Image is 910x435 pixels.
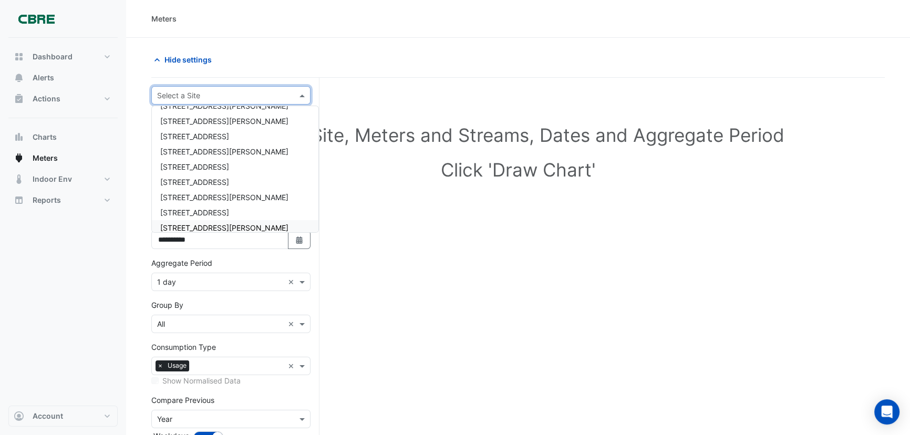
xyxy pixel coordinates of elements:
[151,395,214,406] label: Compare Previous
[33,132,57,142] span: Charts
[8,406,118,427] button: Account
[160,132,229,141] span: [STREET_ADDRESS]
[8,88,118,109] button: Actions
[33,153,58,163] span: Meters
[33,174,72,184] span: Indoor Env
[164,54,212,65] span: Hide settings
[14,195,24,205] app-icon: Reports
[8,169,118,190] button: Indoor Env
[160,162,229,171] span: [STREET_ADDRESS]
[8,67,118,88] button: Alerts
[151,257,212,268] label: Aggregate Period
[33,72,54,83] span: Alerts
[160,147,288,156] span: [STREET_ADDRESS][PERSON_NAME]
[288,360,297,371] span: Clear
[33,94,60,104] span: Actions
[288,318,297,329] span: Clear
[8,190,118,211] button: Reports
[168,124,868,146] h1: Select Site, Meters and Streams, Dates and Aggregate Period
[151,13,177,24] div: Meters
[168,159,868,181] h1: Click 'Draw Chart'
[8,148,118,169] button: Meters
[33,51,73,62] span: Dashboard
[14,132,24,142] app-icon: Charts
[14,153,24,163] app-icon: Meters
[14,51,24,62] app-icon: Dashboard
[151,106,319,233] ng-dropdown-panel: Options list
[160,101,288,110] span: [STREET_ADDRESS][PERSON_NAME]
[160,193,288,202] span: [STREET_ADDRESS][PERSON_NAME]
[151,50,219,69] button: Hide settings
[160,223,288,232] span: [STREET_ADDRESS][PERSON_NAME]
[8,127,118,148] button: Charts
[14,174,24,184] app-icon: Indoor Env
[874,399,899,424] div: Open Intercom Messenger
[33,195,61,205] span: Reports
[295,235,304,244] fa-icon: Select Date
[8,46,118,67] button: Dashboard
[151,299,183,310] label: Group By
[160,117,288,126] span: [STREET_ADDRESS][PERSON_NAME]
[14,72,24,83] app-icon: Alerts
[13,8,60,29] img: Company Logo
[151,341,216,353] label: Consumption Type
[288,276,297,287] span: Clear
[165,360,189,371] span: Usage
[160,178,229,187] span: [STREET_ADDRESS]
[33,411,63,421] span: Account
[160,208,229,217] span: [STREET_ADDRESS]
[162,375,241,386] label: Show Normalised Data
[151,375,311,386] div: Select meters or streams to enable normalisation
[14,94,24,104] app-icon: Actions
[156,360,165,371] span: ×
